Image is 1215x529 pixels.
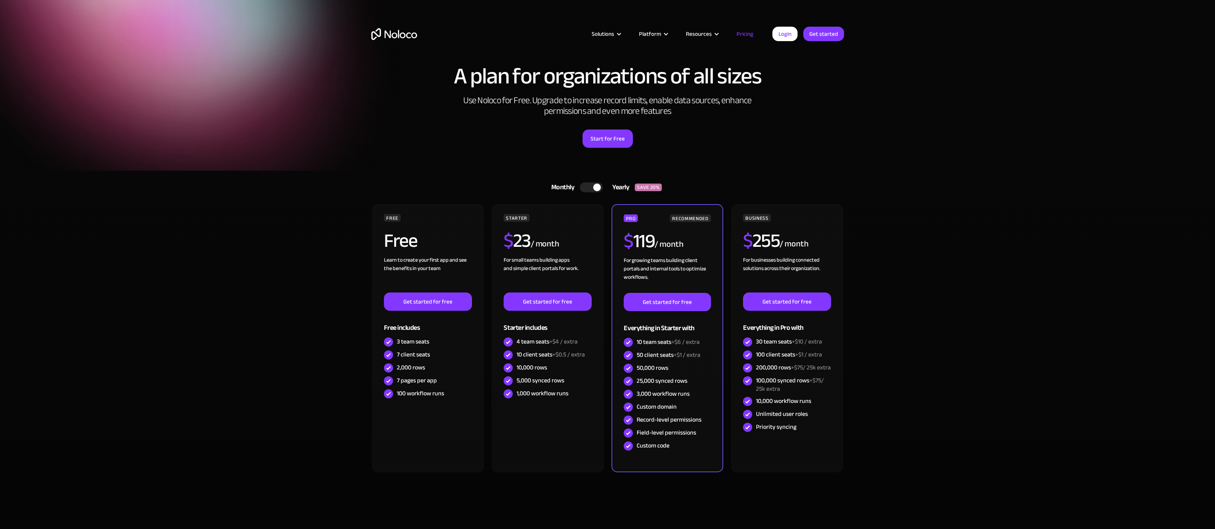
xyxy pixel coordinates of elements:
div: Everything in Starter with [624,311,711,336]
h2: Use Noloco for Free. Upgrade to increase record limits, enable data sources, enhance permissions ... [455,95,760,117]
span: +$1 / extra [674,349,700,361]
span: $ [504,223,513,259]
div: Custom domain [637,403,677,411]
div: Monthly [542,182,580,193]
h2: 255 [743,231,780,250]
div: Solutions [582,29,629,39]
div: Solutions [592,29,614,39]
div: Free includes [384,311,472,336]
div: Learn to create your first app and see the benefits in your team ‍ [384,256,472,292]
a: Get started for free [384,292,472,311]
div: Platform [629,29,676,39]
h2: 23 [504,231,531,250]
div: Platform [639,29,661,39]
div: RECOMMENDED [670,214,711,222]
span: +$4 / extra [549,336,578,347]
div: 100 client seats [756,350,822,359]
div: 7 client seats [397,350,430,359]
div: SAVE 20% [635,184,662,191]
a: Pricing [727,29,763,39]
div: 10,000 rows [517,363,547,372]
a: Get started for free [743,292,831,311]
div: For businesses building connected solutions across their organization. ‍ [743,256,831,292]
a: Start for Free [583,129,633,148]
div: Unlimited user roles [756,410,808,418]
div: Yearly [603,182,635,193]
div: / month [780,238,808,250]
div: 100 workflow runs [397,389,444,398]
div: / month [531,238,559,250]
div: 50,000 rows [637,364,668,372]
div: FREE [384,214,401,222]
div: 7 pages per app [397,376,437,385]
a: Get started for free [504,292,591,311]
div: 50 client seats [637,351,700,359]
div: 200,000 rows [756,363,831,372]
div: Record-level permissions [637,416,701,424]
div: Starter includes [504,311,591,336]
div: BUSINESS [743,214,770,222]
div: 2,000 rows [397,363,425,372]
div: 10 client seats [517,350,585,359]
div: For growing teams building client portals and internal tools to optimize workflows. [624,256,711,293]
div: 5,000 synced rows [517,376,564,385]
h2: Free [384,231,417,250]
span: $ [624,223,633,259]
div: 100,000 synced rows [756,376,831,393]
h1: A plan for organizations of all sizes [371,65,844,88]
div: Everything in Pro with [743,311,831,336]
div: 30 team seats [756,337,822,346]
div: 10,000 workflow runs [756,397,811,405]
div: / month [655,238,683,251]
a: Login [772,27,798,41]
div: 4 team seats [517,337,578,346]
div: 1,000 workflow runs [517,389,568,398]
a: home [371,28,417,40]
div: For small teams building apps and simple client portals for work. ‍ [504,256,591,292]
div: 3,000 workflow runs [637,390,690,398]
h2: 119 [624,232,655,251]
span: +$10 / extra [792,336,822,347]
div: Field-level permissions [637,428,696,437]
div: 3 team seats [397,337,429,346]
span: +$0.5 / extra [552,349,585,360]
div: 25,000 synced rows [637,377,687,385]
div: Priority syncing [756,423,796,431]
div: Resources [686,29,712,39]
span: +$75/ 25k extra [756,375,824,395]
div: Custom code [637,441,669,450]
div: Resources [676,29,727,39]
a: Get started [803,27,844,41]
div: PRO [624,214,638,222]
a: Get started for free [624,293,711,311]
span: +$75/ 25k extra [791,362,831,373]
span: +$6 / extra [671,336,700,348]
div: 10 team seats [637,338,700,346]
span: $ [743,223,753,259]
span: +$1 / extra [795,349,822,360]
div: STARTER [504,214,529,222]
